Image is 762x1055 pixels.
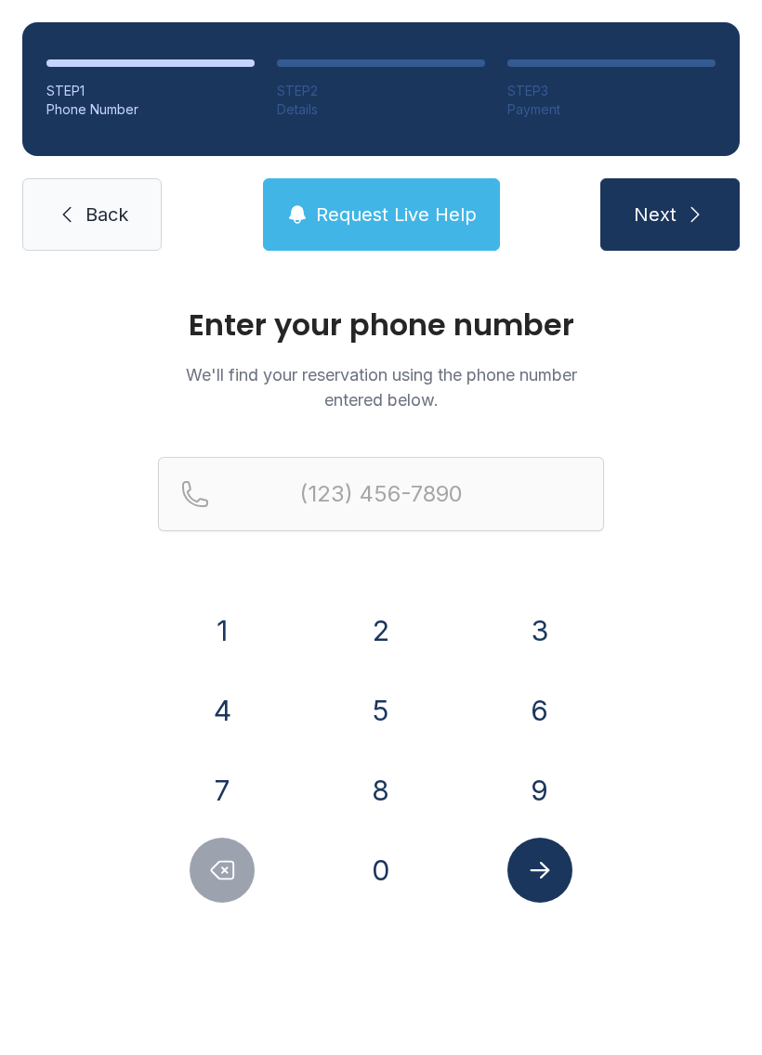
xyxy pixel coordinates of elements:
[85,202,128,228] span: Back
[348,758,414,823] button: 8
[348,838,414,903] button: 0
[507,838,572,903] button: Submit lookup form
[46,82,255,100] div: STEP 1
[316,202,477,228] span: Request Live Help
[634,202,677,228] span: Next
[158,457,604,531] input: Reservation phone number
[507,100,716,119] div: Payment
[348,678,414,743] button: 5
[507,598,572,663] button: 3
[507,758,572,823] button: 9
[158,362,604,412] p: We'll find your reservation using the phone number entered below.
[277,82,485,100] div: STEP 2
[158,310,604,340] h1: Enter your phone number
[190,758,255,823] button: 7
[507,678,572,743] button: 6
[277,100,485,119] div: Details
[190,598,255,663] button: 1
[190,678,255,743] button: 4
[348,598,414,663] button: 2
[46,100,255,119] div: Phone Number
[507,82,716,100] div: STEP 3
[190,838,255,903] button: Delete number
